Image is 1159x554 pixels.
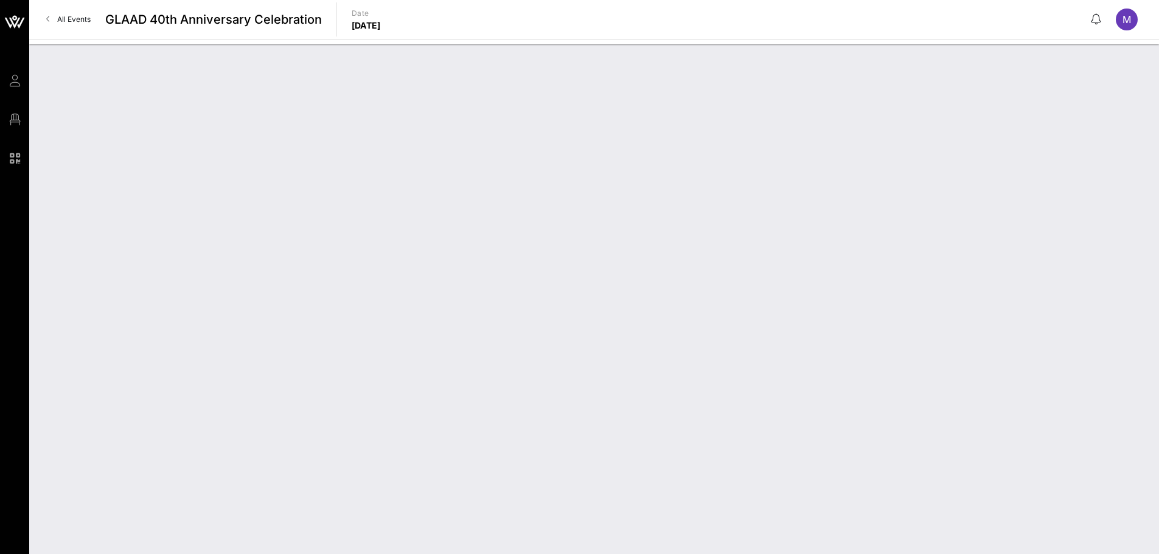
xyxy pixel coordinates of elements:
[57,15,91,24] span: All Events
[352,19,381,32] p: [DATE]
[352,7,381,19] p: Date
[1116,9,1138,30] div: M
[105,10,322,29] span: GLAAD 40th Anniversary Celebration
[1122,13,1131,26] span: M
[39,10,98,29] a: All Events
